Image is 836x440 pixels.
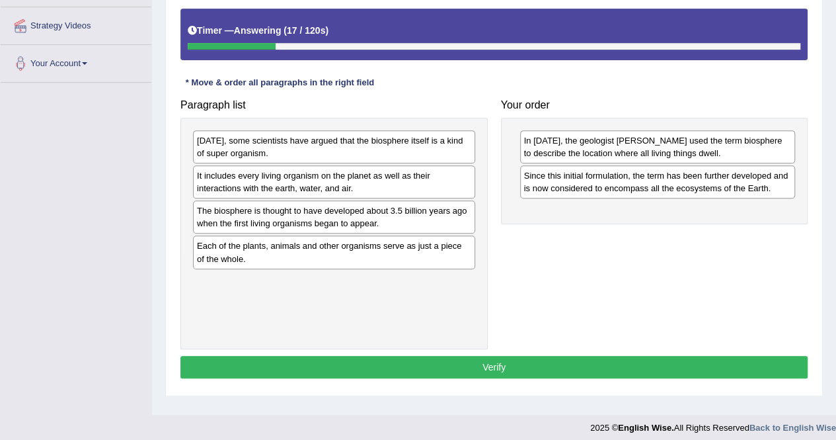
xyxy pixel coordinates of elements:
[1,7,151,40] a: Strategy Videos
[618,423,673,433] strong: English Wise.
[287,25,325,36] b: 17 / 120s
[193,130,475,163] div: [DATE], some scientists have argued that the biosphere itself is a kind of super organism.
[193,165,475,198] div: It includes every living organism on the planet as well as their interactions with the earth, wat...
[284,25,287,36] b: (
[193,236,475,269] div: Each of the plants, animals and other organisms serve as just a piece of the whole.
[180,77,379,89] div: * Move & order all paragraphs in the right field
[180,99,488,111] h4: Paragraph list
[590,415,836,434] div: 2025 © All Rights Reserved
[520,130,796,163] div: In [DATE], the geologist [PERSON_NAME] used the term biosphere to describe the location where all...
[325,25,328,36] b: )
[180,356,808,378] button: Verify
[193,200,475,234] div: The biosphere is thought to have developed about 3.5 billion years ago when the first living orga...
[234,25,282,36] b: Answering
[520,165,796,198] div: Since this initial formulation, the term has been further developed and is now considered to enco...
[188,26,328,36] h5: Timer —
[501,99,808,111] h4: Your order
[1,45,151,78] a: Your Account
[749,423,836,433] a: Back to English Wise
